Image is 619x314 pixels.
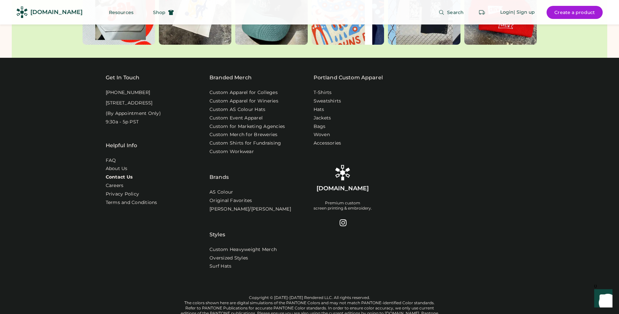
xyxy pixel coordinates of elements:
a: Custom for Marketing Agencies [209,123,285,130]
a: FAQ [106,157,116,164]
a: Careers [106,182,124,189]
div: [STREET_ADDRESS] [106,100,153,106]
a: Custom Event Apparel [209,115,263,121]
a: Custom AS Colour Hats [209,106,265,113]
button: Resources [101,6,141,19]
div: Branded Merch [209,74,252,82]
iframe: Front Chat [588,285,616,313]
div: [PHONE_NUMBER] [106,89,150,96]
a: Oversized Styles [209,255,248,261]
img: Rendered Logo - Screens [16,7,28,18]
a: Custom Heavyweight Merch [209,246,277,253]
div: Premium custom screen printing & embroidery. [314,200,372,211]
a: Accessories [314,140,341,147]
a: Privacy Policy [106,191,139,197]
div: [DOMAIN_NAME] [30,8,83,16]
a: Jackets [314,115,331,121]
a: Woven [314,132,330,138]
a: Sweatshirts [314,98,341,104]
a: Surf Hats [209,263,231,270]
div: Login [500,9,514,16]
a: Custom Workwear [209,149,254,155]
div: 9:30a - 5p PST [106,119,139,125]
a: Custom Apparel for Colleges [209,89,278,96]
button: Create a product [547,6,603,19]
div: Get In Touch [106,74,140,82]
a: Original Favorites [209,197,252,204]
a: Hats [314,106,324,113]
button: Search [431,6,472,19]
button: Shop [145,6,182,19]
div: Styles [209,214,225,239]
a: Custom Apparel for Wineries [209,98,278,104]
div: [DOMAIN_NAME] [317,184,369,193]
a: Contact Us [106,174,133,181]
div: Brands [209,157,229,181]
button: Retrieve an order [475,6,488,19]
a: Portland Custom Apparel [314,74,383,82]
span: Search [447,10,464,15]
a: [PERSON_NAME]/[PERSON_NAME] [209,206,291,212]
a: Custom Shirts for Fundraising [209,140,281,147]
img: Rendered Logo - Screens [335,165,350,181]
span: Shop [153,10,165,15]
a: About Us [106,165,128,172]
div: Helpful Info [106,142,137,149]
a: T-Shirts [314,89,332,96]
div: | Sign up [514,9,535,16]
a: Custom Merch for Breweries [209,132,278,138]
div: Terms and Conditions [106,199,157,206]
a: AS Colour [209,189,233,196]
a: Bags [314,123,326,130]
div: (By Appointment Only) [106,110,161,117]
